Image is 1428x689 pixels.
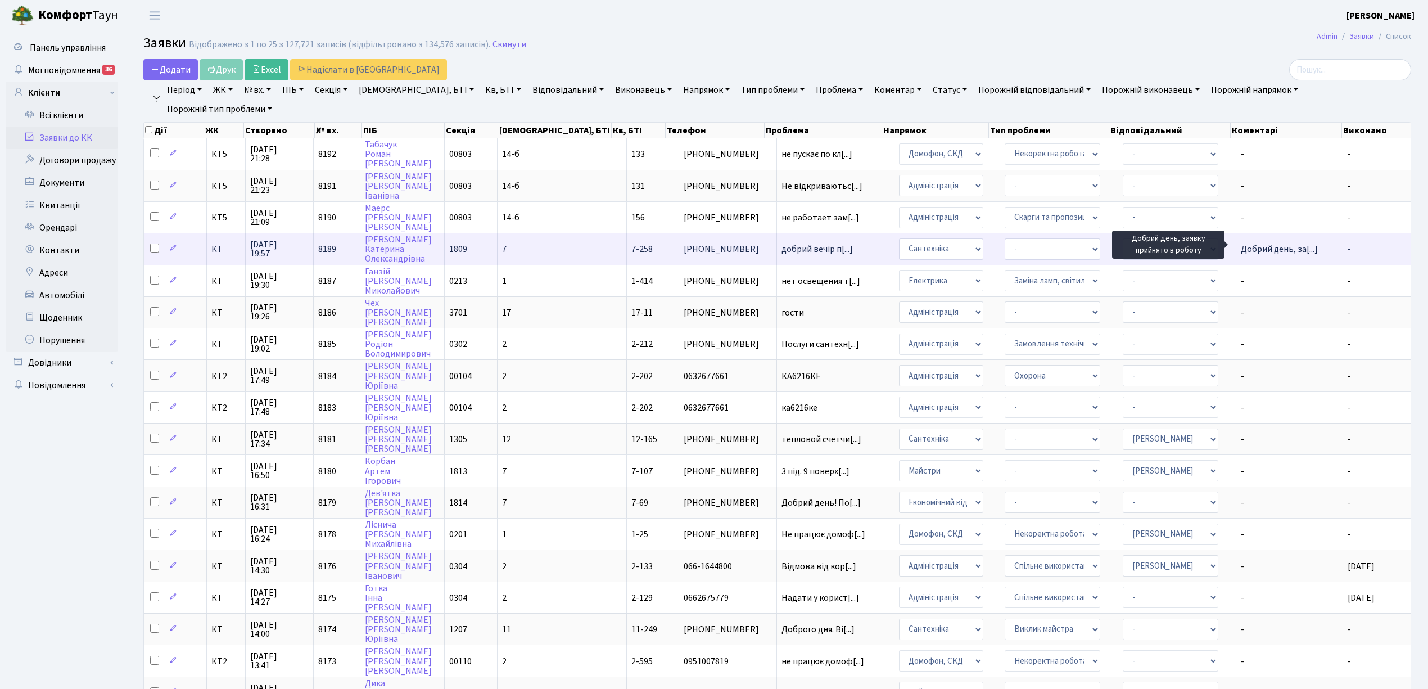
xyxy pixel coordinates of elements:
span: [DATE] 21:09 [250,209,309,227]
span: 12 [502,433,511,445]
span: 00110 [449,655,472,668]
span: 8183 [318,402,336,414]
a: Щоденник [6,307,118,329]
span: 8191 [318,180,336,192]
a: Заявки до КК [6,127,118,149]
span: [PHONE_NUMBER] [684,277,771,286]
span: 8192 [318,148,336,160]
a: Додати [143,59,198,80]
a: Тип проблеми [736,80,809,100]
th: Кв, БТІ [612,123,665,138]
span: не работает зам[...] [781,211,859,224]
span: - [1348,275,1351,287]
span: [PHONE_NUMBER] [684,435,771,444]
span: - [1241,657,1338,666]
span: [DATE] 17:48 [250,398,309,416]
span: КТ2 [211,403,241,412]
span: не працює домоф[...] [781,655,864,668]
span: КТ [211,277,241,286]
b: [PERSON_NAME] [1346,10,1415,22]
span: Послуги сантехн[...] [781,338,859,350]
span: 066-1644800 [684,562,771,571]
a: [PERSON_NAME][PERSON_NAME]Іванівна [365,170,432,202]
a: Автомобілі [6,284,118,307]
a: [PERSON_NAME][PERSON_NAME]Іванович [365,551,432,582]
a: КорбанАртемІгорович [365,456,401,487]
a: Квитанції [6,194,118,217]
span: КТ [211,562,241,571]
a: Секція [310,80,352,100]
b: Комфорт [38,6,92,24]
span: 2-129 [631,592,653,604]
span: - [1348,402,1351,414]
a: Панель управління [6,37,118,59]
span: 3701 [449,307,467,319]
span: 156 [631,211,645,224]
span: 14-б [502,180,519,192]
span: 7-69 [631,497,648,509]
span: [DATE] 16:50 [250,462,309,480]
span: [PHONE_NUMBER] [684,498,771,507]
th: Телефон [666,123,765,138]
span: 2 [502,402,507,414]
a: Всі клієнти [6,104,118,127]
span: 8181 [318,433,336,445]
span: 8174 [318,623,336,636]
span: [PHONE_NUMBER] [684,625,771,634]
span: КТ5 [211,182,241,191]
span: 00803 [449,180,472,192]
span: 8179 [318,497,336,509]
span: 8178 [318,528,336,541]
span: 0302 [449,338,467,350]
span: 7-258 [631,243,653,255]
span: 2-212 [631,338,653,350]
span: тепловой счетчи[...] [781,433,861,445]
span: 8185 [318,338,336,350]
a: Заявки [1349,30,1374,42]
th: № вх. [315,123,362,138]
span: [DATE] 21:23 [250,177,309,195]
span: Панель управління [30,42,106,54]
span: Мої повідомлення [28,64,100,76]
span: - [1241,213,1338,222]
span: - [1241,403,1338,412]
span: 1-414 [631,275,653,287]
span: КА6216КЕ [781,372,890,381]
div: Добрий день, заявку прийнято в роботу [1112,231,1224,259]
input: Пошук... [1289,59,1411,80]
th: Напрямок [882,123,989,138]
span: 1 [502,275,507,287]
span: 133 [631,148,645,160]
span: - [1348,623,1351,636]
span: 7-107 [631,465,653,478]
span: добрий вечір п[...] [781,243,853,255]
a: Admin [1317,30,1337,42]
span: - [1241,530,1338,539]
span: КТ [211,340,241,349]
a: Довідники [6,352,118,374]
span: КТ [211,245,241,254]
a: Дев'ятка[PERSON_NAME][PERSON_NAME] [365,487,432,519]
span: [DATE] 14:30 [250,557,309,575]
span: 2 [502,655,507,668]
span: ка6216ке [781,403,890,412]
span: 7 [502,465,507,478]
span: [PHONE_NUMBER] [684,245,771,254]
span: не пускає по кл[...] [781,148,852,160]
span: КТ2 [211,657,241,666]
span: 14-б [502,211,519,224]
span: 2-202 [631,370,653,382]
span: [DATE] 17:34 [250,430,309,448]
a: Ліснича[PERSON_NAME]Михайлівна [365,519,432,550]
span: 3 під. 9 поверх[...] [781,465,849,478]
a: ГоткаІнна[PERSON_NAME] [365,582,432,614]
span: гости [781,308,890,317]
span: - [1348,433,1351,445]
a: Повідомлення [6,374,118,397]
span: [PHONE_NUMBER] [684,308,771,317]
span: Додати [151,64,191,76]
li: Список [1374,30,1411,43]
a: [PERSON_NAME][PERSON_NAME]Юріївна [365,614,432,645]
span: 1-25 [631,528,648,541]
a: Напрямок [679,80,734,100]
